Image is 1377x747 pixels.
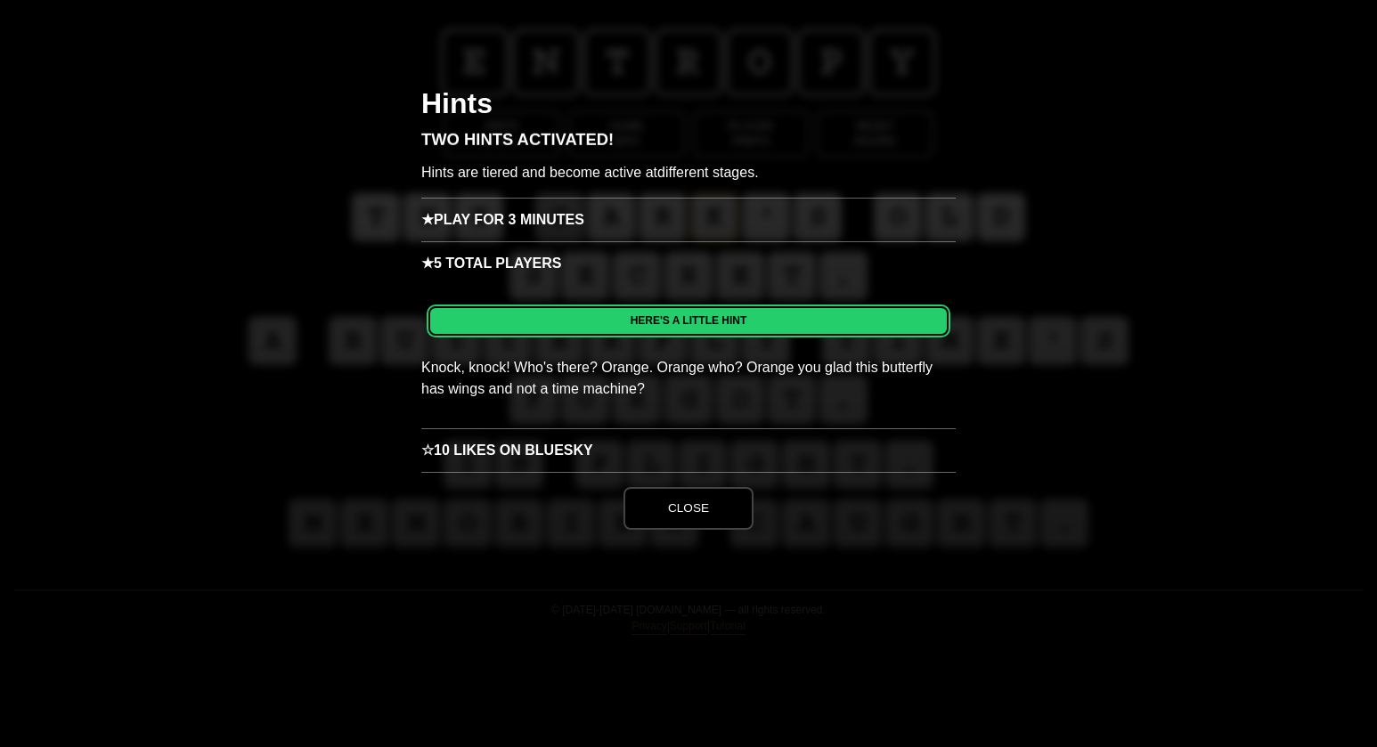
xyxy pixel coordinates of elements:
span: ☆ [421,429,434,472]
span: ★ [421,242,434,285]
h3: 5 Total Players [421,241,956,285]
p: Knock, knock! Who's there? Orange. Orange who? Orange you glad this butterfly has wings and not a... [421,357,956,428]
span: different stages. [657,165,759,180]
p: Hints are tiered and become active at [421,162,956,198]
h2: Hints [421,89,956,132]
h4: HERE'S A LITTLE HINT [428,306,949,336]
h3: Play for 3 minutes [421,198,956,241]
h3: Two Hints Activated! [421,132,956,162]
button: Close [623,487,754,530]
h3: 10 Likes on Bluesky [421,428,956,472]
span: ★ [421,199,434,241]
